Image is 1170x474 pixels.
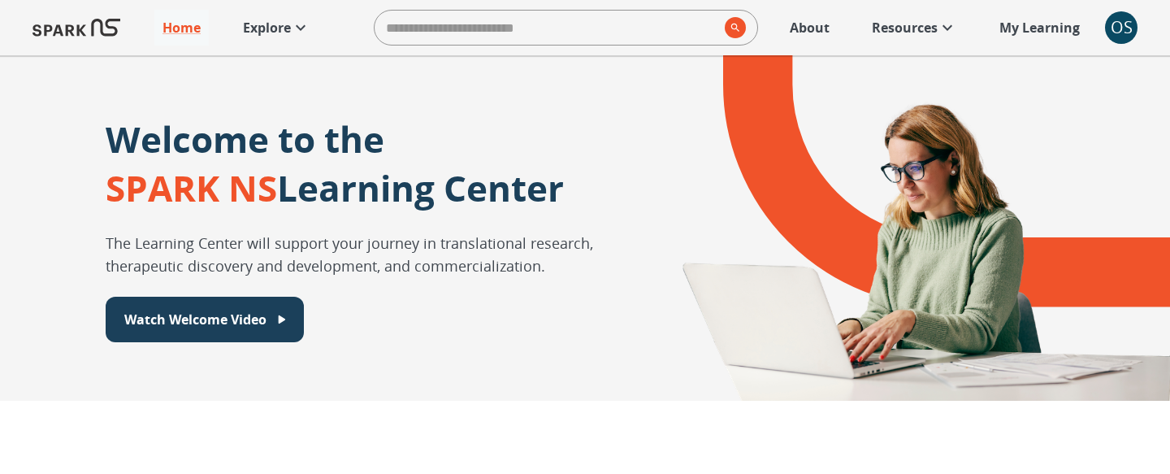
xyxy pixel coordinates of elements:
[235,10,318,46] a: Explore
[1105,11,1137,44] div: OS
[999,18,1080,37] p: My Learning
[106,115,564,212] p: Welcome to the Learning Center
[782,10,838,46] a: About
[718,11,746,45] button: search
[1105,11,1137,44] button: account of current user
[32,8,120,47] img: Logo of SPARK at Stanford
[790,18,830,37] p: About
[106,232,638,277] p: The Learning Center will support your journey in translational research, therapeutic discovery an...
[243,18,291,37] p: Explore
[864,10,965,46] a: Resources
[872,18,938,37] p: Resources
[106,297,304,342] button: Watch Welcome Video
[638,55,1170,401] div: A montage of drug development icons and a SPARK NS logo design element
[106,163,277,212] span: SPARK NS
[991,10,1089,46] a: My Learning
[162,18,201,37] p: Home
[124,310,266,329] p: Watch Welcome Video
[154,10,209,46] a: Home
